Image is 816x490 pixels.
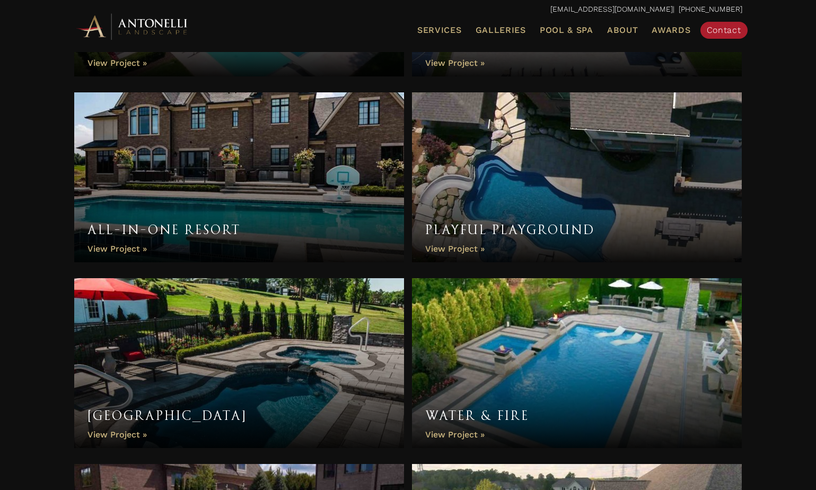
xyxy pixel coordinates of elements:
span: About [607,26,638,35]
a: Awards [647,23,695,37]
a: Contact [700,22,748,39]
a: Services [413,23,466,37]
img: Antonelli Horizontal Logo [74,12,191,41]
a: About [603,23,643,37]
span: Galleries [476,25,526,35]
span: Pool & Spa [540,25,593,35]
span: Contact [707,25,741,35]
p: | [PHONE_NUMBER] [74,3,742,16]
a: Pool & Spa [536,23,598,37]
span: Services [417,26,462,35]
span: Awards [652,25,690,35]
a: [EMAIL_ADDRESS][DOMAIN_NAME] [550,5,673,13]
a: Galleries [471,23,530,37]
